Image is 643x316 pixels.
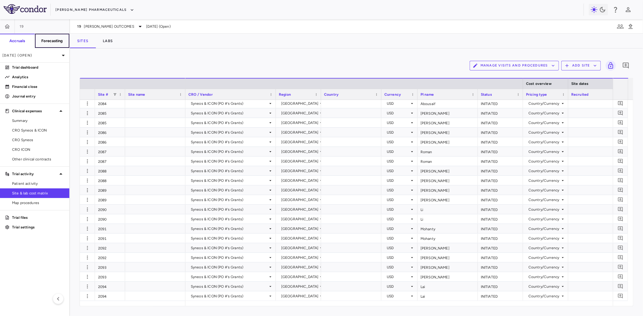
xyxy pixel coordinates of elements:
[191,147,268,156] div: Syneos & ICON (PO #'s Grants)
[12,215,65,220] p: Trial files
[618,178,623,183] svg: Add comment
[478,253,523,262] div: INITIATED
[12,225,65,230] p: Trial settings
[618,187,623,193] svg: Add comment
[528,137,560,147] div: Country/Currency
[616,253,625,262] button: Add comment
[387,243,410,253] div: USD
[12,156,65,162] span: Other clinical contracts
[191,156,268,166] div: Syneos & ICON (PO #'s Grants)
[55,5,134,15] button: [PERSON_NAME] Pharmaceuticals
[387,108,410,118] div: USD
[481,92,492,97] span: Status
[616,147,625,156] button: Add comment
[20,24,24,29] span: 19
[95,234,125,243] div: 2091
[191,166,268,176] div: Syneos & ICON (PO #'s Grants)
[387,224,410,234] div: USD
[618,168,623,174] svg: Add comment
[387,137,410,147] div: USD
[616,119,625,127] button: Add comment
[618,216,623,222] svg: Add comment
[478,224,523,233] div: INITIATED
[12,65,65,70] p: Trial dashboard
[95,156,125,166] div: 2087
[191,224,268,234] div: Syneos & ICON (PO #'s Grants)
[281,291,319,301] div: [GEOGRAPHIC_DATA]
[528,224,560,234] div: Country/Currency
[618,264,623,270] svg: Add comment
[12,200,65,206] span: Map procedures
[77,24,82,29] span: 19
[478,166,523,175] div: INITIATED
[478,214,523,224] div: INITIATED
[387,205,410,214] div: USD
[12,181,65,186] span: Patient activity
[12,84,65,89] p: Financial close
[191,195,268,205] div: Syneos & ICON (PO #'s Grants)
[478,118,523,127] div: INITIATED
[387,118,410,128] div: USD
[84,24,134,29] span: [PERSON_NAME] OUTCOMES
[191,214,268,224] div: Syneos & ICON (PO #'s Grants)
[478,234,523,243] div: INITIATED
[616,186,625,194] button: Add comment
[191,282,268,291] div: Syneos & ICON (PO #'s Grants)
[95,243,125,252] div: 2092
[191,137,268,147] div: Syneos & ICON (PO #'s Grants)
[616,138,625,146] button: Add comment
[528,156,560,166] div: Country/Currency
[616,263,625,271] button: Add comment
[478,128,523,137] div: INITIATED
[616,215,625,223] button: Add comment
[618,129,623,135] svg: Add comment
[387,195,410,205] div: USD
[95,108,125,118] div: 2085
[616,167,625,175] button: Add comment
[618,158,623,164] svg: Add comment
[95,176,125,185] div: 2088
[616,128,625,136] button: Add comment
[616,292,625,300] button: Add comment
[616,244,625,252] button: Add comment
[41,38,63,44] h6: Forecasting
[387,185,410,195] div: USD
[191,262,268,272] div: Syneos & ICON (PO #'s Grants)
[387,262,410,272] div: USD
[528,291,560,301] div: Country/Currency
[526,92,547,97] span: Pricing type
[281,166,319,176] div: [GEOGRAPHIC_DATA]
[618,149,623,154] svg: Add comment
[478,205,523,214] div: INITIATED
[418,108,478,118] div: [PERSON_NAME]
[95,262,125,272] div: 2093
[478,262,523,272] div: INITIATED
[191,118,268,128] div: Syneos & ICON (PO #'s Grants)
[528,99,560,108] div: Country/Currency
[95,166,125,175] div: 2088
[281,176,319,185] div: [GEOGRAPHIC_DATA]
[618,274,623,280] svg: Add comment
[387,253,410,262] div: USD
[478,156,523,166] div: INITIATED
[528,128,560,137] div: Country/Currency
[528,205,560,214] div: Country/Currency
[571,82,589,86] span: Site dates
[281,224,319,234] div: [GEOGRAPHIC_DATA]
[418,99,478,108] div: Abousaif
[618,139,623,145] svg: Add comment
[387,176,410,185] div: USD
[281,205,319,214] div: [GEOGRAPHIC_DATA]
[561,61,601,70] button: Add Site
[95,214,125,224] div: 2090
[418,282,478,291] div: Lai
[281,156,319,166] div: [GEOGRAPHIC_DATA]
[618,293,623,299] svg: Add comment
[387,99,410,108] div: USD
[2,53,60,58] p: [DATE] (Open)
[281,128,319,137] div: [GEOGRAPHIC_DATA]
[618,197,623,203] svg: Add comment
[387,272,410,282] div: USD
[12,118,65,123] span: Summary
[528,253,560,262] div: Country/Currency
